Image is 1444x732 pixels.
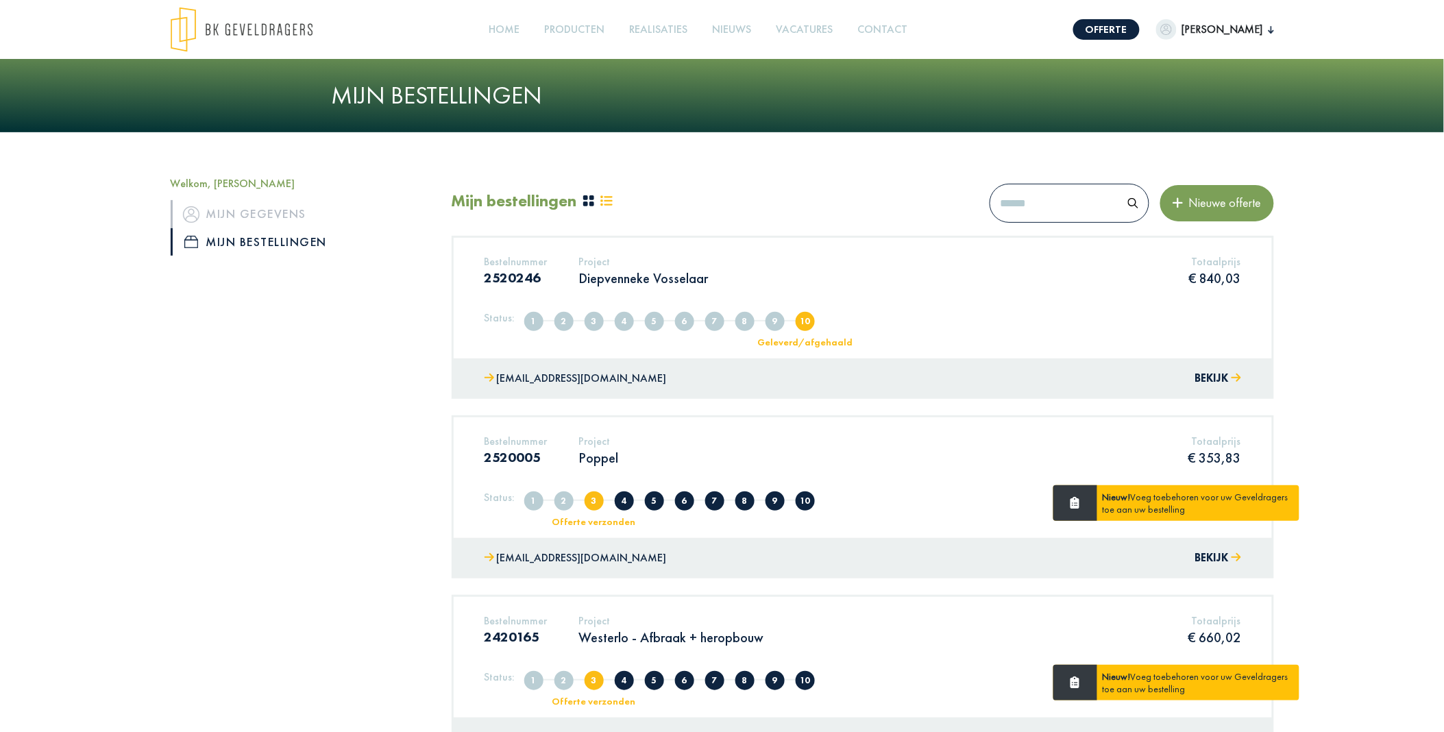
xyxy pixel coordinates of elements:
[485,629,548,645] h3: 2420165
[485,614,548,627] h5: Bestelnummer
[585,312,604,331] span: Offerte verzonden
[645,491,664,511] span: Offerte afgekeurd
[615,491,634,511] span: Offerte in overleg
[485,255,548,268] h5: Bestelnummer
[1184,195,1262,210] span: Nieuwe offerte
[452,191,577,211] h2: Mijn bestellingen
[705,312,724,331] span: In productie
[766,312,785,331] span: Klaar voor levering/afhaling
[485,435,548,448] h5: Bestelnummer
[483,14,525,45] a: Home
[554,312,574,331] span: Volledig
[585,491,604,511] span: Offerte verzonden
[1156,19,1177,40] img: dummypic.png
[485,548,667,568] a: [EMAIL_ADDRESS][DOMAIN_NAME]
[171,7,313,52] img: logo
[485,670,515,683] h5: Status:
[748,337,861,347] div: Geleverd/afgehaald
[1128,198,1138,208] img: search.svg
[1188,629,1241,646] p: € 660,02
[624,14,693,45] a: Realisaties
[766,491,785,511] span: Klaar voor levering/afhaling
[645,671,664,690] span: Offerte afgekeurd
[1097,485,1299,521] div: Voeg toebehoren voor uw Geveldragers toe aan uw bestelling
[675,491,694,511] span: Offerte goedgekeurd
[645,312,664,331] span: Offerte afgekeurd
[485,369,667,389] a: [EMAIL_ADDRESS][DOMAIN_NAME]
[766,671,785,690] span: Klaar voor levering/afhaling
[579,629,764,646] p: Westerlo - Afbraak + heropbouw
[1160,185,1274,221] button: Nieuwe offerte
[615,312,634,331] span: Offerte in overleg
[1103,670,1131,683] strong: Nieuw!
[1195,369,1241,389] button: Bekijk
[707,14,757,45] a: Nieuws
[585,671,604,690] span: Offerte verzonden
[183,206,199,223] img: icon
[1156,19,1274,40] button: [PERSON_NAME]
[1177,21,1269,38] span: [PERSON_NAME]
[796,671,815,690] span: Geleverd/afgehaald
[1189,255,1241,268] h5: Totaalprijs
[615,671,634,690] span: Offerte in overleg
[554,491,574,511] span: Volledig
[1188,449,1241,467] p: € 353,83
[770,14,838,45] a: Vacatures
[1188,614,1241,627] h5: Totaalprijs
[524,491,543,511] span: Aangemaakt
[485,311,515,324] h5: Status:
[485,269,548,286] h3: 2520246
[579,435,619,448] h5: Project
[579,269,709,287] p: Diepvenneke Vosselaar
[539,14,610,45] a: Producten
[1103,491,1131,503] strong: Nieuw!
[796,491,815,511] span: Geleverd/afgehaald
[1189,269,1241,287] p: € 840,03
[524,312,543,331] span: Aangemaakt
[735,312,755,331] span: In nabehandeling
[184,236,198,248] img: icon
[1073,19,1140,40] a: Offerte
[705,491,724,511] span: In productie
[171,200,431,228] a: iconMijn gegevens
[579,255,709,268] h5: Project
[579,449,619,467] p: Poppel
[332,81,1113,110] h1: Mijn bestellingen
[1195,548,1241,568] button: Bekijk
[735,491,755,511] span: In nabehandeling
[537,517,650,526] div: Offerte verzonden
[485,449,548,465] h3: 2520005
[675,312,694,331] span: Offerte goedgekeurd
[171,228,431,256] a: iconMijn bestellingen
[554,671,574,690] span: Volledig
[705,671,724,690] span: In productie
[171,177,431,190] h5: Welkom, [PERSON_NAME]
[735,671,755,690] span: In nabehandeling
[524,671,543,690] span: Aangemaakt
[1097,665,1299,700] div: Voeg toebehoren voor uw Geveldragers toe aan uw bestelling
[852,14,913,45] a: Contact
[579,614,764,627] h5: Project
[675,671,694,690] span: Offerte goedgekeurd
[485,491,515,504] h5: Status:
[537,696,650,706] div: Offerte verzonden
[1188,435,1241,448] h5: Totaalprijs
[796,312,815,331] span: Geleverd/afgehaald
